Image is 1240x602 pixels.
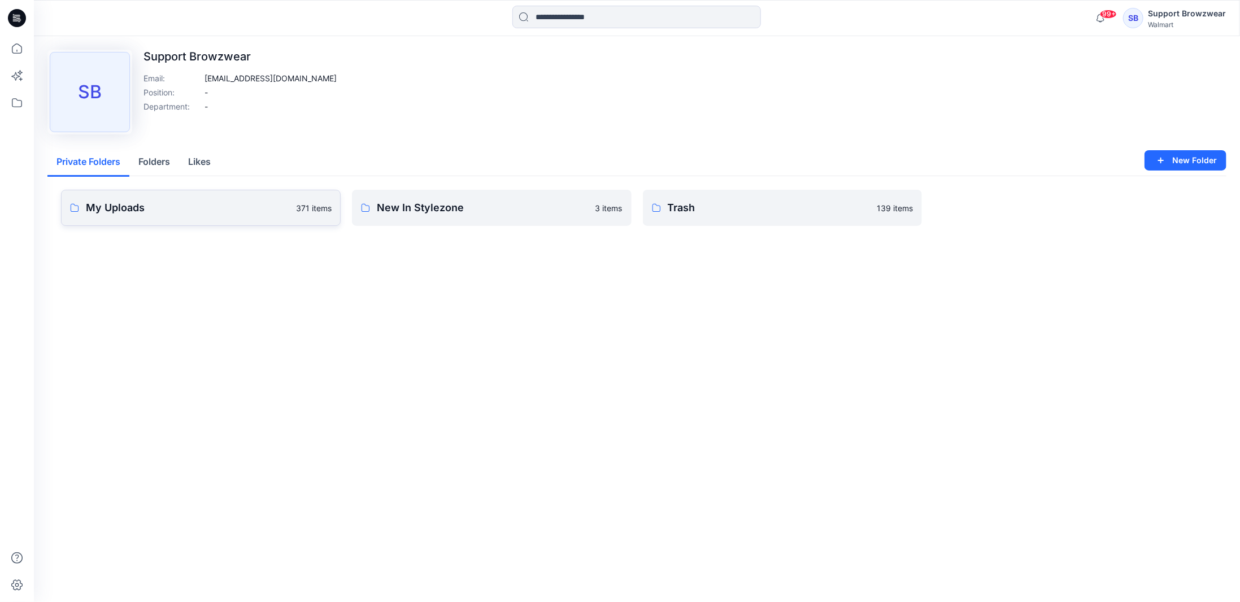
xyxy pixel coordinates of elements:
div: Support Browzwear [1148,7,1226,20]
div: SB [1123,8,1143,28]
div: SB [50,52,130,132]
p: My Uploads [86,200,289,216]
a: New In Stylezone3 items [352,190,632,226]
button: Private Folders [47,148,129,177]
p: - [205,101,208,112]
p: Email : [143,72,200,84]
p: Position : [143,86,200,98]
p: - [205,86,208,98]
p: [EMAIL_ADDRESS][DOMAIN_NAME] [205,72,337,84]
p: 139 items [877,202,913,214]
p: New In Stylezone [377,200,589,216]
p: 3 items [595,202,623,214]
a: Trash139 items [643,190,923,226]
div: Walmart [1148,20,1226,29]
button: Likes [179,148,220,177]
button: New Folder [1145,150,1226,171]
button: Folders [129,148,179,177]
a: My Uploads371 items [61,190,341,226]
span: 99+ [1100,10,1117,19]
p: 371 items [296,202,332,214]
p: Trash [668,200,871,216]
p: Department : [143,101,200,112]
p: Support Browzwear [143,50,337,63]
